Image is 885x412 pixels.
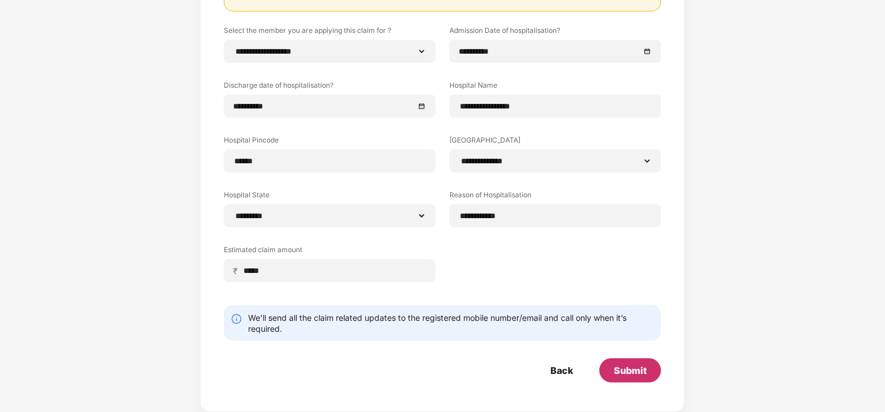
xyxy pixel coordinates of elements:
[233,265,242,276] span: ₹
[224,190,436,204] label: Hospital State
[449,190,661,204] label: Reason of Hospitalisation
[550,364,573,377] div: Back
[449,25,661,40] label: Admission Date of hospitalisation?
[449,80,661,95] label: Hospital Name
[224,25,436,40] label: Select the member you are applying this claim for ?
[224,80,436,95] label: Discharge date of hospitalisation?
[248,312,654,334] div: We’ll send all the claim related updates to the registered mobile number/email and call only when...
[614,364,647,377] div: Submit
[418,102,426,110] span: close-circle
[231,313,242,325] img: svg+xml;base64,PHN2ZyBpZD0iSW5mby0yMHgyMCIgeG1sbnM9Imh0dHA6Ly93d3cudzMub3JnLzIwMDAvc3ZnIiB3aWR0aD...
[224,135,436,149] label: Hospital Pincode
[449,135,661,149] label: [GEOGRAPHIC_DATA]
[644,47,652,55] span: close-circle
[224,245,436,259] label: Estimated claim amount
